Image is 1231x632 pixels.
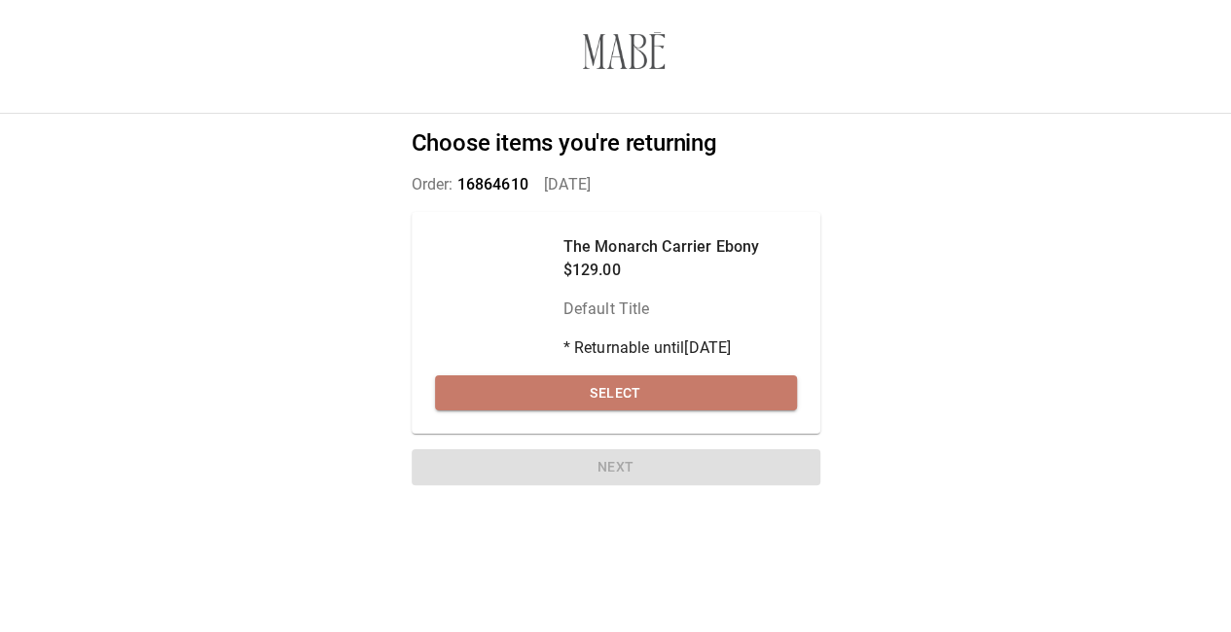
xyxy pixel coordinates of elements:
[412,129,820,158] h2: Choose items you're returning
[412,173,820,196] p: Order: [DATE]
[563,259,760,282] p: $129.00
[563,336,760,360] p: * Returnable until [DATE]
[435,375,797,411] button: Select
[457,175,528,193] span: 16864610
[563,298,760,321] p: Default Title
[563,235,760,259] p: The Monarch Carrier Ebony
[582,15,666,98] img: 3671f2-3.myshopify.com-a63cb35b-e478-4aa6-86b9-acdf2590cc8d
